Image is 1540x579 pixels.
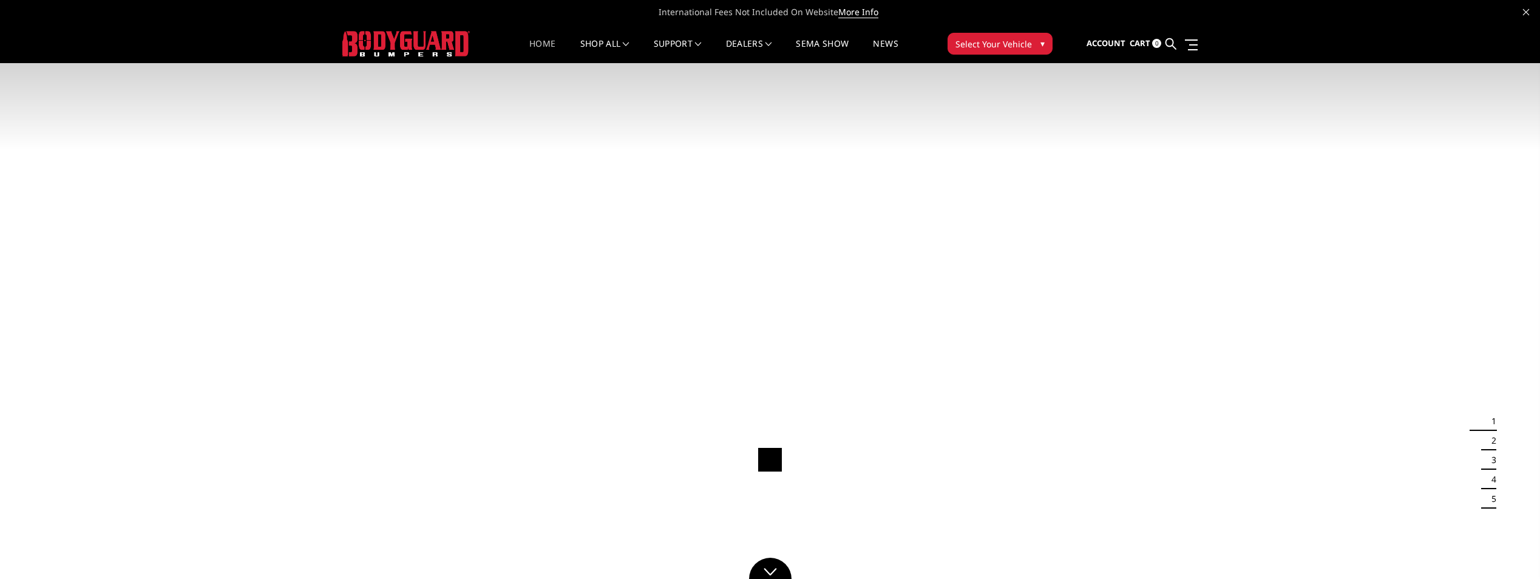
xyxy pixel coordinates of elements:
[342,31,470,56] img: BODYGUARD BUMPERS
[948,33,1053,55] button: Select Your Vehicle
[1484,470,1496,489] button: 4 of 5
[1484,489,1496,509] button: 5 of 5
[1087,38,1125,49] span: Account
[1130,27,1161,60] a: Cart 0
[726,39,772,63] a: Dealers
[1484,431,1496,450] button: 2 of 5
[580,39,629,63] a: shop all
[529,39,555,63] a: Home
[955,38,1032,50] span: Select Your Vehicle
[1130,38,1150,49] span: Cart
[838,6,878,18] a: More Info
[873,39,898,63] a: News
[749,558,792,579] a: Click to Down
[654,39,702,63] a: Support
[1152,39,1161,48] span: 0
[1484,411,1496,431] button: 1 of 5
[796,39,849,63] a: SEMA Show
[1484,450,1496,470] button: 3 of 5
[1040,37,1045,50] span: ▾
[1087,27,1125,60] a: Account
